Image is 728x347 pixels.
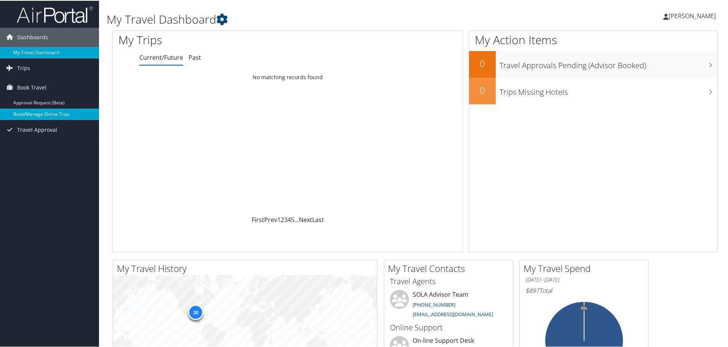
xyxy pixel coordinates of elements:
[388,261,513,274] h2: My Travel Contacts
[390,321,507,332] h3: Online Support
[669,11,716,19] span: [PERSON_NAME]
[413,310,493,317] a: [EMAIL_ADDRESS][DOMAIN_NAME]
[469,83,496,96] h2: 0
[524,261,648,274] h2: My Travel Spend
[312,215,324,223] a: Last
[113,70,463,83] td: No matching records found
[287,215,291,223] a: 4
[294,215,299,223] span: …
[188,53,201,61] a: Past
[281,215,284,223] a: 2
[663,4,723,27] a: [PERSON_NAME]
[118,31,311,47] h1: My Trips
[469,50,717,77] a: 0Travel Approvals Pending (Advisor Booked)
[252,215,264,223] a: First
[17,58,30,77] span: Trips
[277,215,281,223] a: 1
[581,305,587,310] tspan: 0%
[299,215,312,223] a: Next
[525,275,643,283] h6: [DATE] - [DATE]
[469,56,496,69] h2: 0
[386,289,511,320] li: SOLA Advisor Team
[117,261,377,274] h2: My Travel History
[107,11,518,27] h1: My Travel Dashboard
[17,5,93,23] img: airportal-logo.png
[525,286,539,294] span: $897
[500,82,717,97] h3: Trips Missing Hotels
[17,77,46,96] span: Book Travel
[291,215,294,223] a: 5
[469,77,717,104] a: 0Trips Missing Hotels
[469,31,717,47] h1: My Action Items
[17,120,57,139] span: Travel Approval
[413,301,455,307] a: [PHONE_NUMBER]
[139,53,183,61] a: Current/Future
[500,56,717,70] h3: Travel Approvals Pending (Advisor Booked)
[188,304,203,319] div: 30
[284,215,287,223] a: 3
[17,27,48,46] span: Dashboards
[525,286,643,294] h6: Total
[264,215,277,223] a: Prev
[390,275,507,286] h3: Travel Agents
